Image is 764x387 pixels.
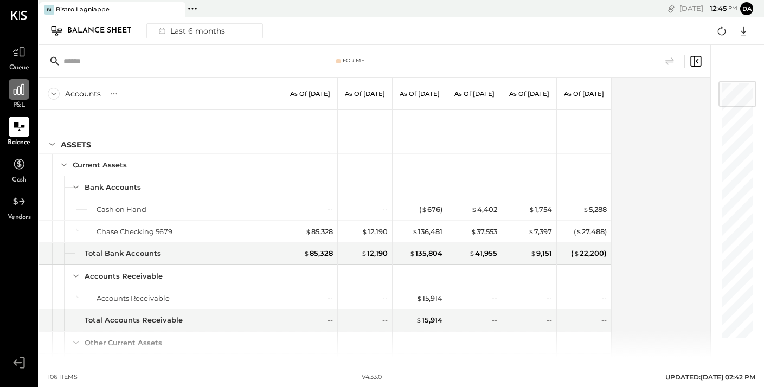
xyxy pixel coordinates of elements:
div: Last 6 months [152,24,229,38]
div: 9,151 [530,248,552,259]
div: 12,190 [362,227,388,237]
div: 85,328 [305,227,333,237]
a: Balance [1,117,37,148]
div: -- [492,293,497,304]
div: Bistro Lagniappe [56,5,110,14]
span: $ [528,227,534,236]
span: P&L [13,101,25,111]
span: $ [576,227,582,236]
div: Accounts Receivable [85,271,163,281]
div: -- [601,293,607,304]
div: Current Assets [73,160,127,170]
div: [DATE] [679,3,737,14]
p: As of [DATE] [509,90,549,98]
a: Queue [1,42,37,73]
div: 7,397 [528,227,552,237]
div: -- [601,315,607,325]
div: -- [492,315,497,325]
div: -- [547,293,552,304]
span: 12 : 45 [705,3,727,14]
span: $ [305,227,311,236]
p: As of [DATE] [564,90,604,98]
div: Cash on Hand [97,204,146,215]
span: $ [471,227,477,236]
p: As of [DATE] [454,90,495,98]
span: $ [471,205,477,214]
div: -- [328,293,333,304]
div: -- [328,204,333,215]
span: $ [583,205,589,214]
div: Bank Accounts [85,182,141,192]
div: -- [382,293,388,304]
span: Vendors [8,213,31,223]
span: Cash [12,176,26,185]
div: 1,754 [529,204,552,215]
div: -- [328,315,333,325]
span: $ [412,227,418,236]
div: -- [382,204,388,215]
p: As of [DATE] [400,90,440,98]
div: -- [382,315,388,325]
div: -- [547,315,552,325]
div: 15,914 [416,293,442,304]
div: Accounts [65,88,101,99]
span: $ [421,205,427,214]
span: pm [728,4,737,12]
div: 5,288 [583,204,607,215]
span: $ [416,315,422,324]
span: Balance [8,138,30,148]
a: Vendors [1,191,37,223]
span: $ [574,249,580,257]
span: $ [530,249,536,257]
p: As of [DATE] [345,90,385,98]
div: ( 22,200 ) [571,248,607,259]
button: Last 6 months [146,23,263,38]
span: $ [409,249,415,257]
span: $ [304,249,310,257]
div: Chase Checking 5679 [97,227,172,237]
a: Cash [1,154,37,185]
span: UPDATED: [DATE] 02:42 PM [665,373,755,381]
span: $ [362,227,368,236]
div: 15,914 [416,315,442,325]
span: $ [529,205,535,214]
div: ( 676 ) [419,204,442,215]
div: Balance Sheet [67,22,142,40]
div: 85,328 [304,248,333,259]
span: $ [416,294,422,302]
div: 37,553 [471,227,497,237]
div: copy link [666,3,677,14]
div: 135,804 [409,248,442,259]
div: Total Accounts Receivable [85,315,183,325]
button: da [740,2,753,15]
div: Other Current Assets [85,338,162,348]
div: 41,955 [469,248,497,259]
span: $ [361,249,367,257]
a: P&L [1,79,37,111]
div: Accounts Receivable [97,293,170,304]
span: $ [469,249,475,257]
span: Queue [9,63,29,73]
div: Total Bank Accounts [85,248,161,259]
div: v 4.33.0 [362,373,382,382]
div: 12,190 [361,248,388,259]
p: As of [DATE] [290,90,330,98]
div: For Me [343,57,365,64]
div: ASSETS [61,139,91,150]
div: BL [44,5,54,15]
div: 136,481 [412,227,442,237]
div: 106 items [48,373,78,382]
div: 4,402 [471,204,497,215]
div: ( 27,488 ) [574,227,607,237]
